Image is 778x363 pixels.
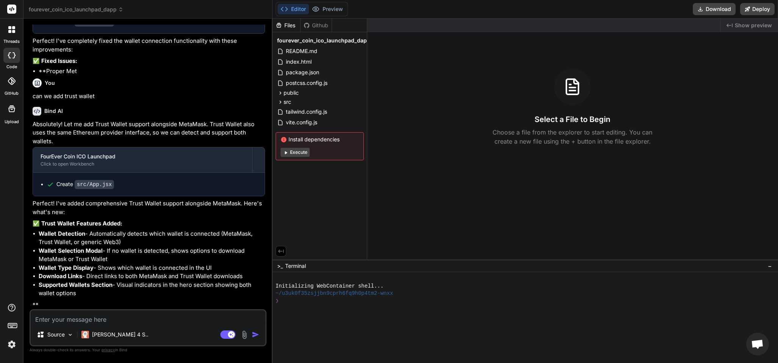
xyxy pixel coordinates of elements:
[39,272,265,281] li: - Direct links to both MetaMask and Trust Wallet downloads
[285,68,320,77] span: package.json
[39,264,94,271] strong: Wallet Type Display
[81,331,89,338] img: Claude 4 Sonnet
[285,107,328,116] span: tailwind.config.js
[740,3,775,15] button: Deploy
[33,199,265,216] p: Perfect! I've added comprehensive Trust Wallet support alongside MetaMask. Here's what's new:
[30,346,267,354] p: Always double-check its answers. Your in Bind
[75,180,114,189] code: src/App.jsx
[39,272,82,280] strong: Download Links
[276,297,279,305] span: ❯
[766,260,773,272] button: −
[45,79,55,87] h6: You
[285,57,312,66] span: index.html
[67,332,73,338] img: Pick Models
[101,347,115,352] span: privacy
[276,290,393,297] span: ~/u3uk0f35zsjjbn9cprh6fq9h0p4tm2-wnxx
[33,220,122,227] strong: ✅ Trust Wallet Features Added:
[29,6,123,13] span: fourever_coin_ico_launchpad_dapp
[273,22,300,29] div: Files
[56,18,114,26] div: Create
[535,114,610,125] h3: Select a File to Begin
[39,281,112,288] strong: Supported Wallets Section
[768,262,772,270] span: −
[277,37,370,44] span: fourever_coin_ico_launchpad_dapp
[3,38,20,45] label: threads
[33,57,77,64] strong: ✅ Fixed Issues:
[735,22,772,29] span: Show preview
[47,331,65,338] p: Source
[252,331,259,338] img: icon
[309,4,346,14] button: Preview
[285,262,306,270] span: Terminal
[33,147,252,172] button: FourEver Coin ICO LaunchpadClick to open Workbench
[41,161,245,167] div: Click to open Workbench
[278,4,309,14] button: Editor
[39,230,265,247] li: - Automatically detects which wallet is connected (MetaMask, Trust Wallet, or generic Web3)
[33,120,265,146] p: Absolutely! Let me add Trust Wallet support alongside MetaMask. Trust Wallet also uses the same E...
[284,98,291,106] span: src
[276,283,384,290] span: Initializing WebContainer shell...
[39,247,265,264] li: - If no wallet is detected, shows options to download MetaMask or Trust Wallet
[39,264,265,272] li: - Shows which wallet is connected in the UI
[56,180,114,188] div: Create
[39,230,85,237] strong: Wallet Detection
[285,118,318,127] span: vite.config.js
[301,22,332,29] div: Github
[240,330,249,339] img: attachment
[281,136,359,143] span: Install dependencies
[284,89,299,97] span: public
[285,78,328,88] span: postcss.config.js
[281,148,310,157] button: Execute
[92,331,148,338] p: [PERSON_NAME] 4 S..
[693,3,736,15] button: Download
[285,47,318,56] span: README.md
[746,333,769,355] a: Open chat
[488,128,657,146] p: Choose a file from the explorer to start editing. You can create a new file using the + button in...
[5,119,19,125] label: Upload
[33,37,265,54] p: Perfect! I've completely fixed the wallet connection functionality with these improvements:
[5,90,19,97] label: GitHub
[39,281,265,298] li: - Visual indicators in the hero section showing both wallet options
[41,153,245,160] div: FourEver Coin ICO Launchpad
[6,64,17,70] label: code
[39,247,103,254] strong: Wallet Selection Modal
[44,107,63,115] h6: Bind AI
[33,92,265,101] p: can we add trust wallet
[5,338,18,351] img: settings
[277,262,283,270] span: >_
[39,67,265,76] li: **Proper Met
